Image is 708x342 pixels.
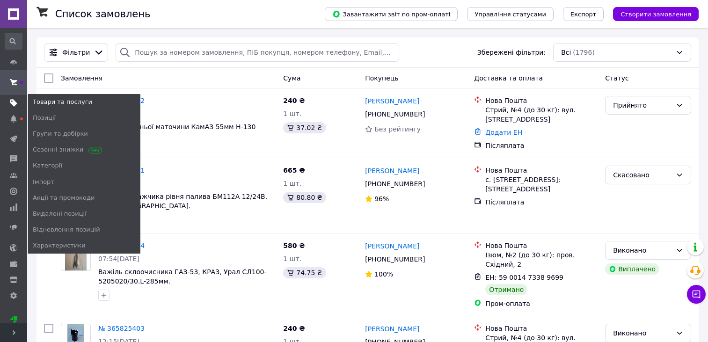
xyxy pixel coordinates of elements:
[61,74,102,82] span: Замовлення
[604,10,699,17] a: Створити замовлення
[325,7,458,21] button: Завантажити звіт по пром-оплаті
[620,11,691,18] span: Створити замовлення
[98,255,139,262] span: 07:54[DATE]
[283,74,300,82] span: Cума
[65,241,87,270] img: Фото товару
[33,130,88,138] span: Групи та добірки
[474,74,543,82] span: Доставка та оплата
[485,250,598,269] div: Ізюм, №2 (до 30 кг): пров. Східний, 2
[363,253,427,266] div: [PHONE_NUMBER]
[485,96,598,105] div: Нова Пошта
[283,122,326,133] div: 37.02 ₴
[283,325,305,332] span: 240 ₴
[365,74,398,82] span: Покупець
[98,123,255,131] a: Ключ передньої маточини КамАЗ 55мм Н-130
[467,7,554,21] button: Управління статусами
[33,194,95,202] span: Акції та промокоди
[374,270,393,278] span: 100%
[365,96,419,106] a: [PERSON_NAME]
[33,226,100,234] span: Відновлення позицій
[33,146,100,154] span: Сезонні знижки
[363,108,427,121] div: [PHONE_NUMBER]
[485,129,522,136] a: Додати ЕН
[613,7,699,21] button: Створити замовлення
[283,110,301,117] span: 1 шт.
[98,193,267,210] a: Датчик покажчика рівня палива БМ112А 12/24В. Пр-во [GEOGRAPHIC_DATA].
[28,110,140,126] a: Позиції
[283,242,305,249] span: 580 ₴
[474,11,546,18] span: Управління статусами
[605,74,629,82] span: Статус
[605,263,659,275] div: Виплачено
[485,175,598,194] div: с. [STREET_ADDRESS]: [STREET_ADDRESS]
[485,197,598,207] div: Післяплата
[570,11,597,18] span: Експорт
[62,48,90,57] span: Фільтри
[116,43,399,62] input: Пошук за номером замовлення, ПІБ покупця, номером телефону, Email, номером накладної
[485,105,598,124] div: Стрий, №4 (до 30 кг): вул. [STREET_ADDRESS]
[28,158,140,174] a: Категорії
[28,174,140,190] a: Імпорт
[613,100,672,110] div: Прийнято
[687,285,706,304] button: Чат з покупцем
[28,206,140,222] a: Видалені позиції
[33,161,62,170] span: Категорії
[283,180,301,187] span: 1 шт.
[28,142,140,158] a: Сезонні знижки
[365,166,419,175] a: [PERSON_NAME]
[283,97,305,104] span: 240 ₴
[485,166,598,175] div: Нова Пошта
[613,245,672,255] div: Виконано
[563,7,604,21] button: Експорт
[485,324,598,333] div: Нова Пошта
[573,49,595,56] span: (1796)
[485,274,563,281] span: ЕН: 59 0014 7338 9699
[374,125,421,133] span: Без рейтингу
[33,178,54,186] span: Імпорт
[485,141,598,150] div: Післяплата
[374,195,389,203] span: 96%
[485,284,527,295] div: Отримано
[33,98,92,106] span: Товари та послуги
[61,241,91,271] a: Фото товару
[33,241,86,250] span: Характеристики
[283,192,326,203] div: 80.80 ₴
[477,48,546,57] span: Збережені фільтри:
[55,8,150,20] h1: Список замовлень
[613,328,672,338] div: Виконано
[283,255,301,262] span: 1 шт.
[98,325,145,332] a: № 365825403
[485,241,598,250] div: Нова Пошта
[33,114,56,122] span: Позиції
[98,268,267,285] a: Важіль склоочисника ГАЗ-53, КРАЗ, Урал СЛ100-5205020/30.L-285мм.
[363,177,427,190] div: [PHONE_NUMBER]
[365,324,419,334] a: [PERSON_NAME]
[33,210,87,218] span: Видалені позиції
[365,241,419,251] a: [PERSON_NAME]
[283,267,326,278] div: 74.75 ₴
[485,299,598,308] div: Пром-оплата
[613,170,672,180] div: Скасовано
[28,238,140,254] a: Характеристики
[561,48,571,57] span: Всі
[28,222,140,238] a: Відновлення позицій
[332,10,450,18] span: Завантажити звіт по пром-оплаті
[283,167,305,174] span: 665 ₴
[28,126,140,142] a: Групи та добірки
[28,190,140,206] a: Акції та промокоди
